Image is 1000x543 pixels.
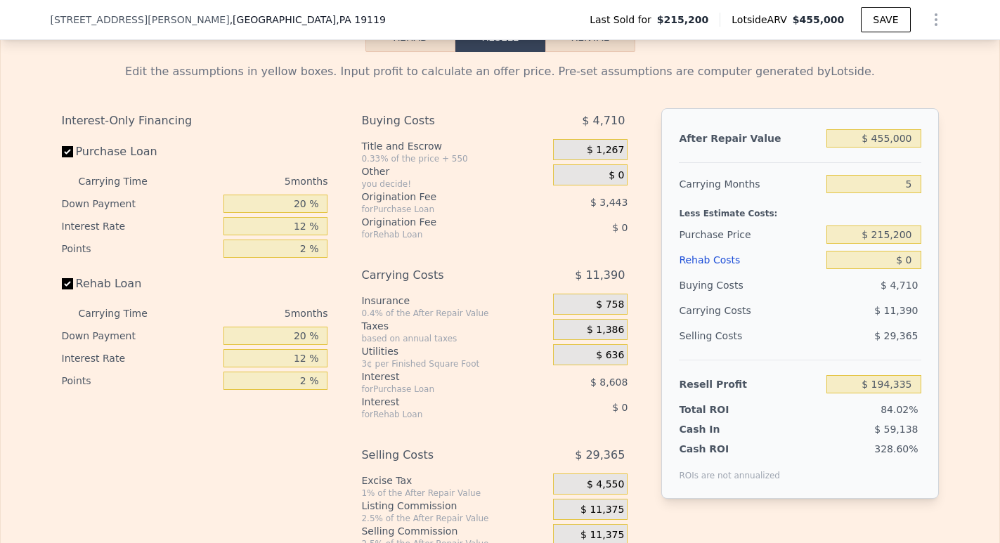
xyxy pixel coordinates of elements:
[679,372,821,397] div: Resell Profit
[596,299,624,311] span: $ 758
[361,384,518,395] div: for Purchase Loan
[51,13,230,27] span: [STREET_ADDRESS][PERSON_NAME]
[361,164,547,178] div: Other
[62,278,73,289] input: Rehab Loan
[881,404,918,415] span: 84.02%
[874,305,918,316] span: $ 11,390
[361,204,518,215] div: for Purchase Loan
[361,524,547,538] div: Selling Commission
[679,247,821,273] div: Rehab Costs
[62,325,219,347] div: Down Payment
[361,229,518,240] div: for Rehab Loan
[361,443,518,468] div: Selling Costs
[62,63,939,80] div: Edit the assumptions in yellow boxes. Input profit to calculate an offer price. Pre-set assumptio...
[361,473,547,488] div: Excise Tax
[587,478,624,491] span: $ 4,550
[361,499,547,513] div: Listing Commission
[679,197,921,222] div: Less Estimate Costs:
[612,402,628,413] span: $ 0
[575,443,625,468] span: $ 29,365
[361,190,518,204] div: Origination Fee
[361,513,547,524] div: 2.5% of the After Repair Value
[590,377,628,388] span: $ 8,608
[361,139,547,153] div: Title and Escrow
[679,456,780,481] div: ROIs are not annualized
[609,169,624,182] span: $ 0
[361,108,518,133] div: Buying Costs
[62,215,219,237] div: Interest Rate
[874,330,918,341] span: $ 29,365
[580,504,624,516] span: $ 11,375
[580,529,624,542] span: $ 11,375
[361,488,547,499] div: 1% of the After Repair Value
[361,294,547,308] div: Insurance
[679,171,821,197] div: Carrying Months
[874,443,918,454] span: 328.60%
[361,263,518,288] div: Carrying Costs
[732,13,792,27] span: Lotside ARV
[874,424,918,435] span: $ 59,138
[596,349,624,362] span: $ 636
[361,319,547,333] div: Taxes
[336,14,386,25] span: , PA 19119
[679,442,780,456] div: Cash ROI
[62,271,219,296] label: Rehab Loan
[230,13,386,27] span: , [GEOGRAPHIC_DATA]
[361,358,547,369] div: 3¢ per Finished Square Foot
[590,197,628,208] span: $ 3,443
[361,308,547,319] div: 0.4% of the After Repair Value
[679,403,767,417] div: Total ROI
[587,324,624,336] span: $ 1,386
[679,323,821,348] div: Selling Costs
[79,302,170,325] div: Carrying Time
[62,139,219,164] label: Purchase Loan
[575,263,625,288] span: $ 11,390
[79,170,170,192] div: Carrying Time
[176,302,328,325] div: 5 months
[361,369,518,384] div: Interest
[679,298,767,323] div: Carrying Costs
[361,409,518,420] div: for Rehab Loan
[62,108,328,133] div: Interest-Only Financing
[612,222,628,233] span: $ 0
[361,395,518,409] div: Interest
[62,146,73,157] input: Purchase Loan
[361,153,547,164] div: 0.33% of the price + 550
[361,333,547,344] div: based on annual taxes
[62,192,219,215] div: Down Payment
[587,144,624,157] span: $ 1,267
[361,344,547,358] div: Utilities
[176,170,328,192] div: 5 months
[679,273,821,298] div: Buying Costs
[62,237,219,260] div: Points
[582,108,625,133] span: $ 4,710
[361,178,547,190] div: you decide!
[679,422,767,436] div: Cash In
[679,126,821,151] div: After Repair Value
[361,215,518,229] div: Origination Fee
[62,347,219,369] div: Interest Rate
[657,13,709,27] span: $215,200
[590,13,657,27] span: Last Sold for
[861,7,910,32] button: SAVE
[793,14,845,25] span: $455,000
[62,369,219,392] div: Points
[679,222,821,247] div: Purchase Price
[922,6,950,34] button: Show Options
[881,280,918,291] span: $ 4,710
